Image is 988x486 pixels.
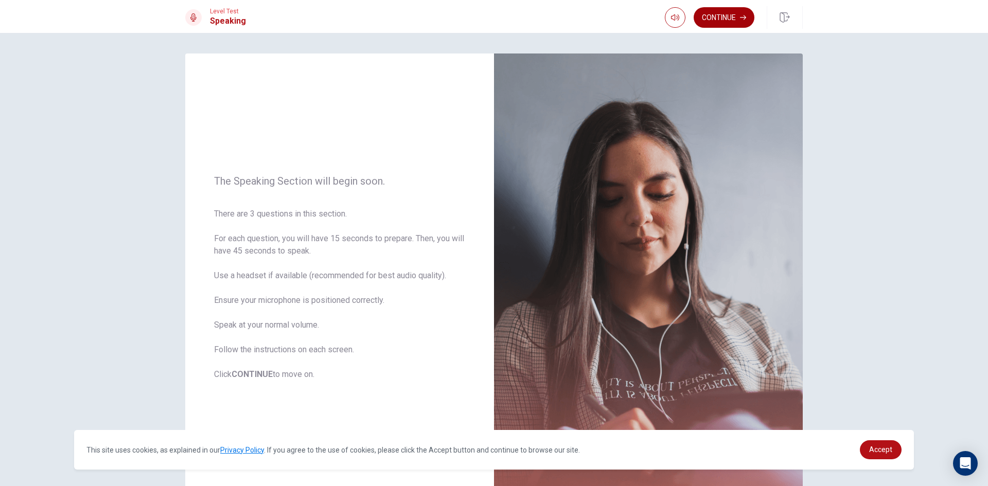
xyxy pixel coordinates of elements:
div: cookieconsent [74,430,914,470]
div: Open Intercom Messenger [953,451,978,476]
a: Privacy Policy [220,446,264,454]
button: Continue [694,7,754,28]
span: This site uses cookies, as explained in our . If you agree to the use of cookies, please click th... [86,446,580,454]
a: dismiss cookie message [860,440,902,459]
span: Level Test [210,8,246,15]
h1: Speaking [210,15,246,27]
b: CONTINUE [232,369,273,379]
span: There are 3 questions in this section. For each question, you will have 15 seconds to prepare. Th... [214,208,465,381]
span: The Speaking Section will begin soon. [214,175,465,187]
span: Accept [869,445,892,454]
